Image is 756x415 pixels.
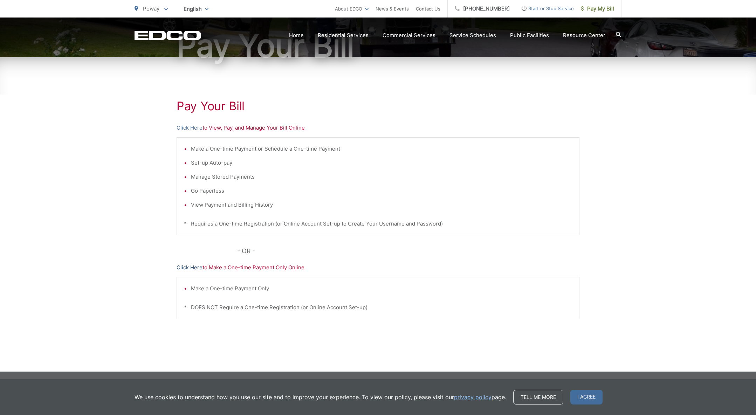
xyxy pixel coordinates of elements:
[449,31,496,40] a: Service Schedules
[177,99,579,113] h1: Pay Your Bill
[184,220,572,228] p: * Requires a One-time Registration (or Online Account Set-up to Create Your Username and Password)
[191,159,572,167] li: Set-up Auto-pay
[510,31,549,40] a: Public Facilities
[191,187,572,195] li: Go Paperless
[135,28,621,63] h1: Pay Your Bill
[335,5,369,13] a: About EDCO
[416,5,440,13] a: Contact Us
[177,124,202,132] a: Click Here
[177,263,579,272] p: to Make a One-time Payment Only Online
[191,173,572,181] li: Manage Stored Payments
[237,246,580,256] p: - OR -
[563,31,605,40] a: Resource Center
[376,5,409,13] a: News & Events
[289,31,304,40] a: Home
[513,390,563,404] a: Tell me more
[454,393,492,401] a: privacy policy
[177,263,202,272] a: Click Here
[135,393,506,401] p: We use cookies to understand how you use our site and to improve your experience. To view our pol...
[570,390,603,404] span: I agree
[177,124,579,132] p: to View, Pay, and Manage Your Bill Online
[191,284,572,293] li: Make a One-time Payment Only
[191,145,572,153] li: Make a One-time Payment or Schedule a One-time Payment
[191,201,572,209] li: View Payment and Billing History
[184,303,572,312] p: * DOES NOT Require a One-time Registration (or Online Account Set-up)
[178,3,214,15] span: English
[143,5,159,12] span: Poway
[318,31,369,40] a: Residential Services
[581,5,614,13] span: Pay My Bill
[383,31,435,40] a: Commercial Services
[135,30,201,40] a: EDCD logo. Return to the homepage.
